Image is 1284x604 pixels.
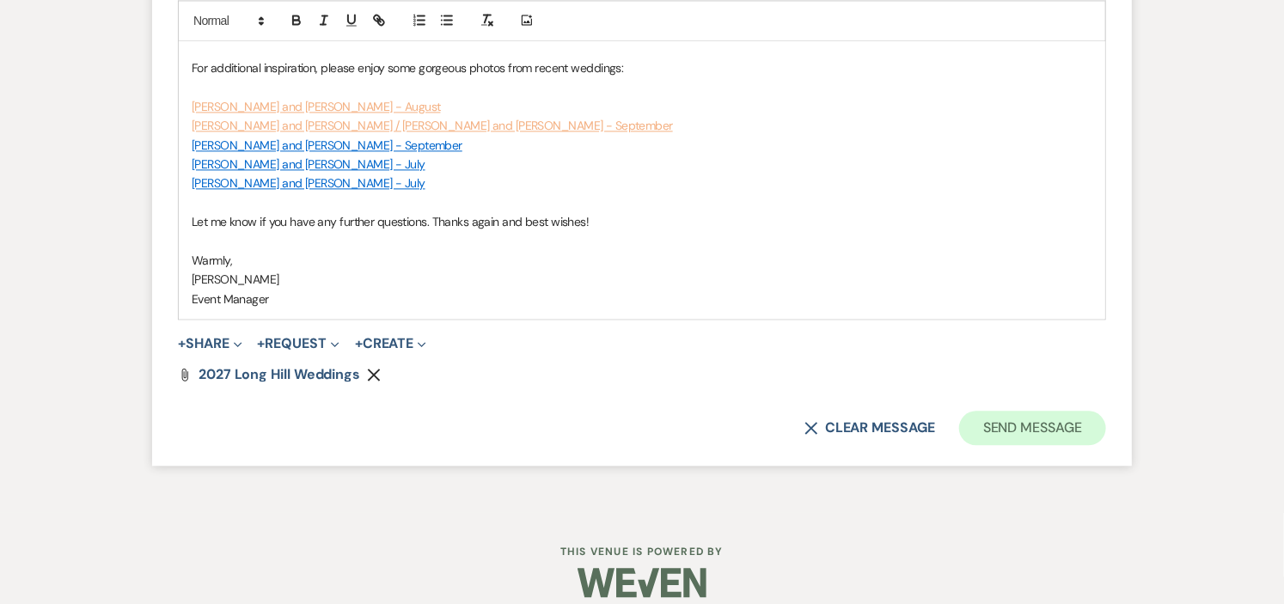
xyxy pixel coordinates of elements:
[192,156,425,172] a: [PERSON_NAME] and [PERSON_NAME] - July
[178,337,186,351] span: +
[959,411,1106,445] button: Send Message
[355,337,363,351] span: +
[192,270,1092,289] p: [PERSON_NAME]
[804,421,935,435] button: Clear message
[258,337,339,351] button: Request
[192,118,673,133] a: [PERSON_NAME] and [PERSON_NAME] / [PERSON_NAME] and [PERSON_NAME] - September
[192,175,425,191] a: [PERSON_NAME] and [PERSON_NAME] - July
[192,290,1092,308] p: Event Manager
[192,137,462,153] a: [PERSON_NAME] and [PERSON_NAME] - September
[192,58,1092,77] p: For additional inspiration, please enjoy some gorgeous photos from recent weddings:
[355,337,426,351] button: Create
[192,99,441,114] a: [PERSON_NAME] and [PERSON_NAME] - August
[192,251,1092,270] p: Warmly,
[178,337,242,351] button: Share
[199,368,360,381] a: 2027 Long Hill Weddings
[258,337,266,351] span: +
[199,365,360,383] span: 2027 Long Hill Weddings
[192,212,1092,231] p: Let me know if you have any further questions. Thanks again and best wishes!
